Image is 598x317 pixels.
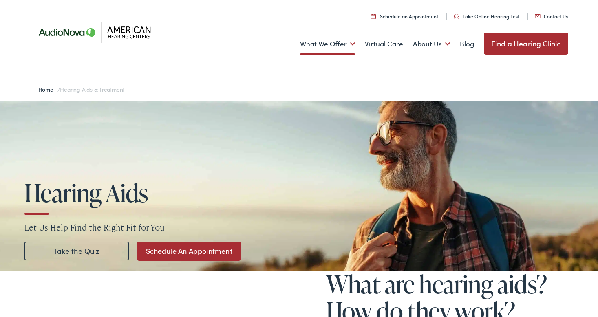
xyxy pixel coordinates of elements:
[24,221,574,233] p: Let Us Help Find the Right Fit for You
[365,29,403,59] a: Virtual Care
[371,13,376,19] img: utility icon
[38,85,57,93] a: Home
[300,29,355,59] a: What We Offer
[60,85,124,93] span: Hearing Aids & Treatment
[137,242,241,261] a: Schedule An Appointment
[535,13,568,20] a: Contact Us
[24,179,272,206] h1: Hearing Aids
[38,85,125,93] span: /
[460,29,474,59] a: Blog
[454,14,459,19] img: utility icon
[413,29,450,59] a: About Us
[24,242,129,260] a: Take the Quiz
[454,13,519,20] a: Take Online Hearing Test
[535,14,541,18] img: utility icon
[484,33,568,55] a: Find a Hearing Clinic
[371,13,438,20] a: Schedule an Appointment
